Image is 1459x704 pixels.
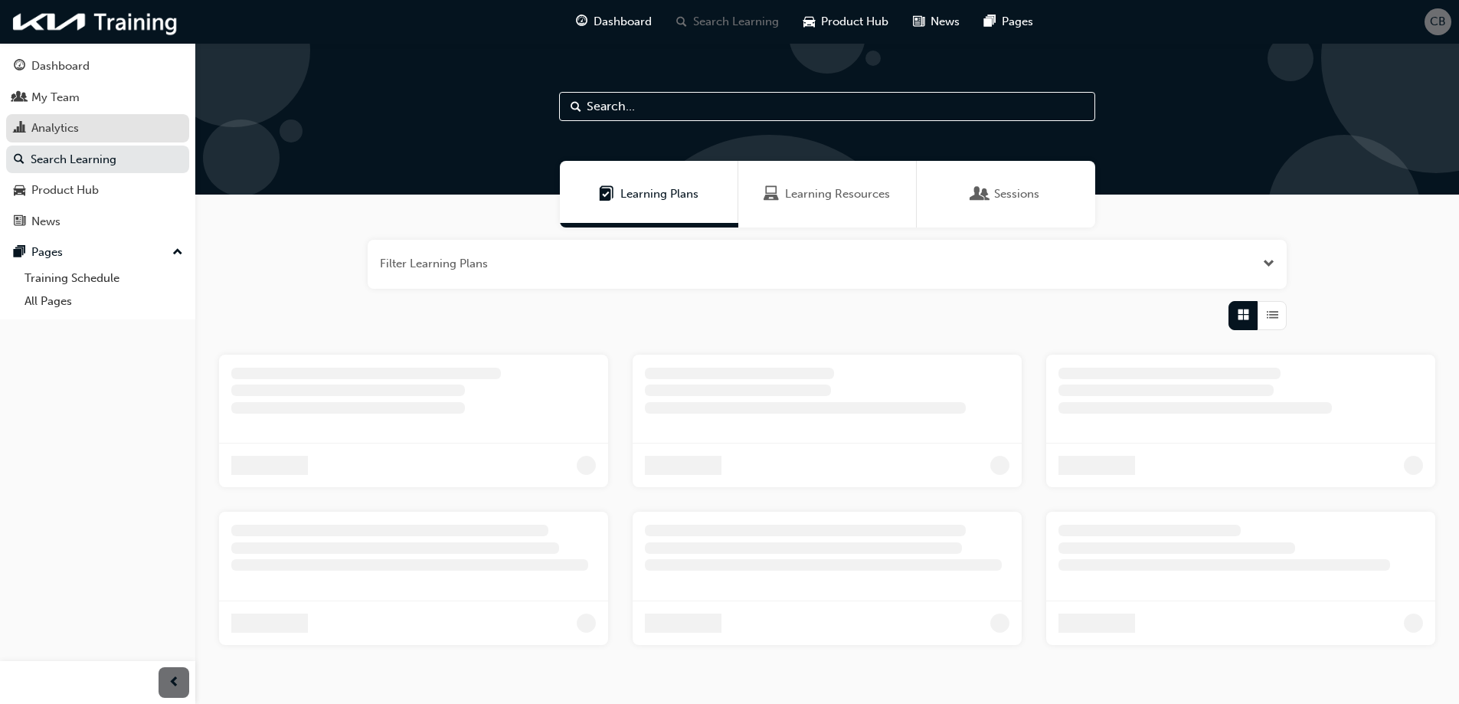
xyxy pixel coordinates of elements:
[599,185,614,203] span: Learning Plans
[14,215,25,229] span: news-icon
[1002,13,1033,31] span: Pages
[576,12,587,31] span: guage-icon
[676,12,687,31] span: search-icon
[6,49,189,238] button: DashboardMy TeamAnalyticsSearch LearningProduct HubNews
[560,161,738,228] a: Learning PlansLearning Plans
[620,185,698,203] span: Learning Plans
[6,208,189,236] a: News
[1425,8,1451,35] button: CB
[821,13,888,31] span: Product Hub
[31,182,99,199] div: Product Hub
[172,243,183,263] span: up-icon
[168,673,180,693] span: prev-icon
[738,161,917,228] a: Learning ResourcesLearning Resources
[664,6,791,38] a: search-iconSearch Learning
[803,12,815,31] span: car-icon
[764,185,779,203] span: Learning Resources
[984,12,996,31] span: pages-icon
[31,213,61,231] div: News
[18,267,189,290] a: Training Schedule
[791,6,901,38] a: car-iconProduct Hub
[1238,306,1249,324] span: Grid
[8,6,184,38] img: kia-training
[31,89,80,106] div: My Team
[559,92,1095,121] input: Search...
[6,52,189,80] a: Dashboard
[18,290,189,313] a: All Pages
[973,185,988,203] span: Sessions
[6,146,189,174] a: Search Learning
[14,246,25,260] span: pages-icon
[14,184,25,198] span: car-icon
[31,120,79,137] div: Analytics
[14,60,25,74] span: guage-icon
[693,13,779,31] span: Search Learning
[6,114,189,142] a: Analytics
[913,12,924,31] span: news-icon
[594,13,652,31] span: Dashboard
[14,91,25,105] span: people-icon
[6,238,189,267] button: Pages
[1267,306,1278,324] span: List
[1263,255,1274,273] button: Open the filter
[6,176,189,205] a: Product Hub
[571,98,581,116] span: Search
[14,153,25,167] span: search-icon
[972,6,1045,38] a: pages-iconPages
[14,122,25,136] span: chart-icon
[6,83,189,112] a: My Team
[931,13,960,31] span: News
[917,161,1095,228] a: SessionsSessions
[901,6,972,38] a: news-iconNews
[994,185,1039,203] span: Sessions
[31,57,90,75] div: Dashboard
[1430,13,1446,31] span: CB
[785,185,890,203] span: Learning Resources
[31,244,63,261] div: Pages
[564,6,664,38] a: guage-iconDashboard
